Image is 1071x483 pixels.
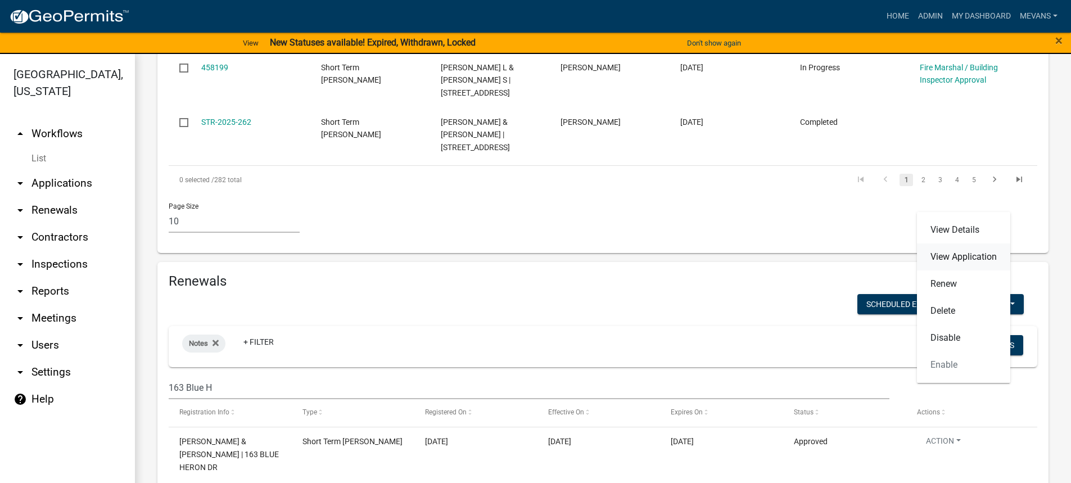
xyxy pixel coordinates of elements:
[169,399,292,426] datatable-header-cell: Registration Info
[179,437,279,472] span: WITKOP ETHAN W & KATE EDWARDS | 163 BLUE HERON DR
[179,408,229,416] span: Registration Info
[794,437,828,446] span: Approved
[13,204,27,217] i: arrow_drop_down
[948,170,965,189] li: page 4
[292,399,415,426] datatable-header-cell: Type
[680,118,703,127] span: 07/24/2025
[425,437,448,446] span: 1/21/2025
[932,170,948,189] li: page 3
[950,174,964,186] a: 4
[800,63,840,72] span: In Progress
[13,312,27,325] i: arrow_drop_down
[882,6,914,27] a: Home
[965,170,982,189] li: page 5
[794,408,814,416] span: Status
[800,118,838,127] span: Completed
[906,399,1029,426] datatable-header-cell: Actions
[875,174,896,186] a: go to previous page
[414,399,537,426] datatable-header-cell: Registered On
[169,273,1037,290] h4: Renewals
[984,174,1005,186] a: go to next page
[917,435,970,452] button: Action
[1055,33,1063,48] span: ×
[321,118,381,139] span: Short Term Rental Registration
[915,170,932,189] li: page 2
[441,63,514,98] span: BLANCHETTE JAMES L & HEATHER S | 193 SOUTHSHORE RD
[900,174,913,186] a: 1
[920,63,998,85] a: Fire Marshal / Building Inspector Approval
[671,437,694,446] span: 12/31/2025
[238,34,263,52] a: View
[13,338,27,352] i: arrow_drop_down
[169,166,512,194] div: 282 total
[561,118,621,127] span: Stanley Tripp Jr
[234,332,283,352] a: + Filter
[302,408,317,416] span: Type
[917,270,1010,297] a: Renew
[189,339,208,347] span: Notes
[13,177,27,190] i: arrow_drop_down
[671,408,703,416] span: Expires On
[850,174,871,186] a: go to first page
[916,174,930,186] a: 2
[13,231,27,244] i: arrow_drop_down
[680,63,703,72] span: 08/01/2025
[917,216,1010,243] a: View Details
[179,176,214,184] span: 0 selected /
[321,63,381,85] span: Short Term Rental Registration
[783,399,906,426] datatable-header-cell: Status
[917,408,940,416] span: Actions
[548,437,571,446] span: 1/23/2025
[967,174,980,186] a: 5
[917,324,1010,351] a: Disable
[13,127,27,141] i: arrow_drop_up
[660,399,783,426] datatable-header-cell: Expires On
[1015,6,1062,27] a: Mevans
[917,212,1010,383] div: Action
[1055,34,1063,47] button: Close
[169,376,889,399] input: Search for renewals
[917,297,1010,324] a: Delete
[441,118,510,152] span: TRIPP STANLEY H JR & JEAN A | 148 FOREST HILL DR
[917,243,1010,270] a: View Application
[201,63,228,72] a: 458199
[548,408,584,416] span: Effective On
[561,63,621,72] span: James Blanchette
[898,170,915,189] li: page 1
[914,6,947,27] a: Admin
[933,174,947,186] a: 3
[13,392,27,406] i: help
[947,6,1015,27] a: My Dashboard
[537,399,661,426] datatable-header-cell: Effective On
[13,258,27,271] i: arrow_drop_down
[1009,174,1030,186] a: go to last page
[13,285,27,298] i: arrow_drop_down
[270,37,476,48] strong: New Statuses available! Expired, Withdrawn, Locked
[201,118,251,127] a: STR-2025-262
[425,408,467,416] span: Registered On
[13,365,27,379] i: arrow_drop_down
[683,34,745,52] button: Don't show again
[857,294,961,314] button: Scheduled Exports
[302,437,403,446] span: Short Term Rental Registration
